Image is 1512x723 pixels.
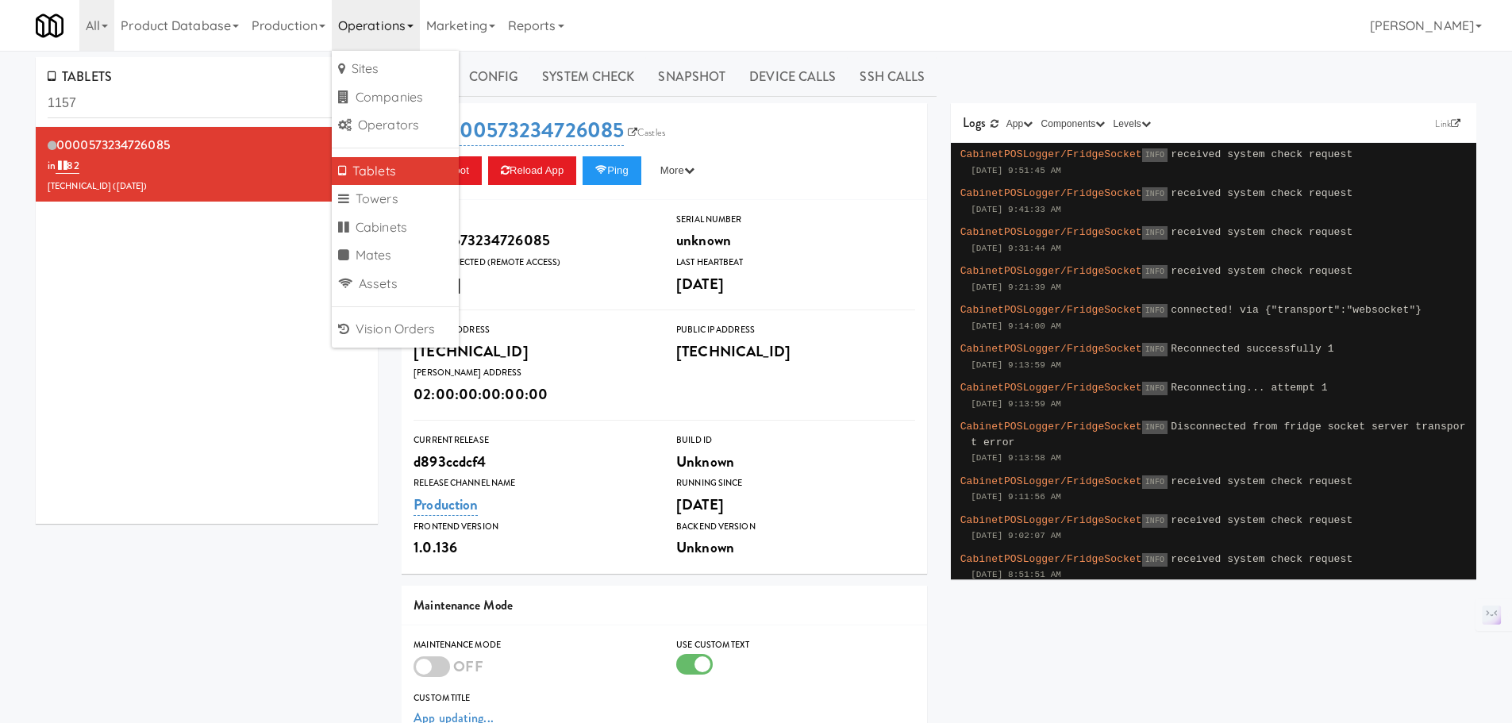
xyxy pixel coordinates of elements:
span: [DATE] 8:51:51 AM [971,570,1061,579]
span: INFO [1142,226,1168,240]
span: Reconnecting... attempt 1 [1171,382,1328,394]
div: Unknown [676,448,915,475]
div: Unknown [676,534,915,561]
a: Production [414,494,478,516]
a: Snapshot [646,57,737,97]
span: in [48,158,79,174]
a: Castles [624,125,669,140]
span: INFO [1142,421,1168,434]
span: INFO [1142,475,1168,489]
span: [DATE] 9:02:07 AM [971,531,1061,540]
span: INFO [1142,343,1168,356]
a: Vision Orders [332,315,459,344]
a: Operators [332,111,459,140]
a: Device Calls [737,57,848,97]
div: ID [414,212,652,228]
span: INFO [1142,553,1168,567]
span: received system check request [1171,226,1352,238]
a: SSH Calls [848,57,937,97]
span: Maintenance Mode [414,596,513,614]
span: [DATE] 9:13:58 AM [971,453,1061,463]
a: Cabinets [332,213,459,242]
span: [DATE] 9:51:45 AM [971,166,1061,175]
a: Towers [332,185,459,213]
div: Current Release [414,433,652,448]
a: System Check [530,57,646,97]
span: [DATE] 9:11:56 AM [971,492,1061,502]
span: [DATE] 9:31:44 AM [971,244,1061,253]
span: [DATE] 9:14:00 AM [971,321,1061,331]
span: INFO [1142,304,1168,317]
span: OFF [453,656,483,677]
a: Assets [332,270,459,298]
span: received system check request [1171,148,1352,160]
div: d893ccdcf4 [414,448,652,475]
div: Public IP Address [676,322,915,338]
span: CabinetPOSLogger/FridgeSocket [960,553,1142,565]
div: Running Since [676,475,915,491]
span: received system check request [1171,514,1352,526]
img: Micromart [36,12,63,40]
span: [DATE] 9:21:39 AM [971,283,1061,292]
div: Release Channel Name [414,475,652,491]
span: [DATE] [676,494,724,515]
div: Local IP Address [414,322,652,338]
span: CabinetPOSLogger/FridgeSocket [960,187,1142,199]
span: CabinetPOSLogger/FridgeSocket [960,514,1142,526]
span: received system check request [1171,265,1352,277]
div: Serial Number [676,212,915,228]
span: CabinetPOSLogger/FridgeSocket [960,265,1142,277]
a: Tablets [332,157,459,186]
div: Maintenance Mode [414,637,652,653]
button: App [1002,116,1037,132]
span: [DATE] 9:13:59 AM [971,399,1061,409]
a: Sites [332,55,459,83]
span: Logs [963,113,986,132]
div: [TECHNICAL_ID] [414,338,652,365]
div: [PERSON_NAME] Address [414,365,652,381]
span: [TECHNICAL_ID] ( ) [48,180,147,192]
div: Build Id [676,433,915,448]
span: INFO [1142,148,1168,162]
a: 0000573234726085 [432,115,624,146]
span: connected! via {"transport":"websocket"} [1171,304,1422,316]
span: Reconnected successfully 1 [1171,343,1333,355]
a: 82 [56,158,79,174]
span: CabinetPOSLogger/FridgeSocket [960,421,1142,433]
span: 0000573234726085 [56,136,170,154]
span: CabinetPOSLogger/FridgeSocket [960,148,1142,160]
input: Search tablets [48,89,366,118]
button: Components [1037,116,1109,132]
a: Config [457,57,531,97]
span: INFO [1142,265,1168,279]
div: Custom Title [414,690,915,706]
button: Levels [1110,116,1155,132]
li: 0000573234726085in 82[TECHNICAL_ID] ([DATE]) [36,127,378,202]
span: received system check request [1171,187,1352,199]
span: CabinetPOSLogger/FridgeSocket [960,475,1142,487]
div: Use Custom Text [676,637,915,653]
span: received system check request [1171,475,1352,487]
span: INFO [1142,514,1168,528]
span: Disconnected from fridge socket server transport error [971,421,1465,448]
div: Backend Version [676,519,915,535]
span: INFO [1142,382,1168,395]
span: [DATE] [676,273,724,294]
div: 1.0.136 [414,534,652,561]
div: [TECHNICAL_ID] [676,338,915,365]
span: [DATE] 9:13:59 AM [971,360,1061,370]
div: Last Connected (Remote Access) [414,255,652,271]
span: received system check request [1171,553,1352,565]
a: Link [1431,116,1464,132]
span: CabinetPOSLogger/FridgeSocket [960,343,1142,355]
span: [DATE] 9:41:33 AM [971,205,1061,214]
button: More [648,156,707,185]
div: 0000573234726085 [414,227,652,254]
button: Ping [583,156,641,185]
div: Last Heartbeat [676,255,915,271]
span: INFO [1142,187,1168,201]
div: 02:00:00:00:00:00 [414,381,652,408]
span: CabinetPOSLogger/FridgeSocket [960,304,1142,316]
a: Companies [332,83,459,112]
div: Frontend Version [414,519,652,535]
